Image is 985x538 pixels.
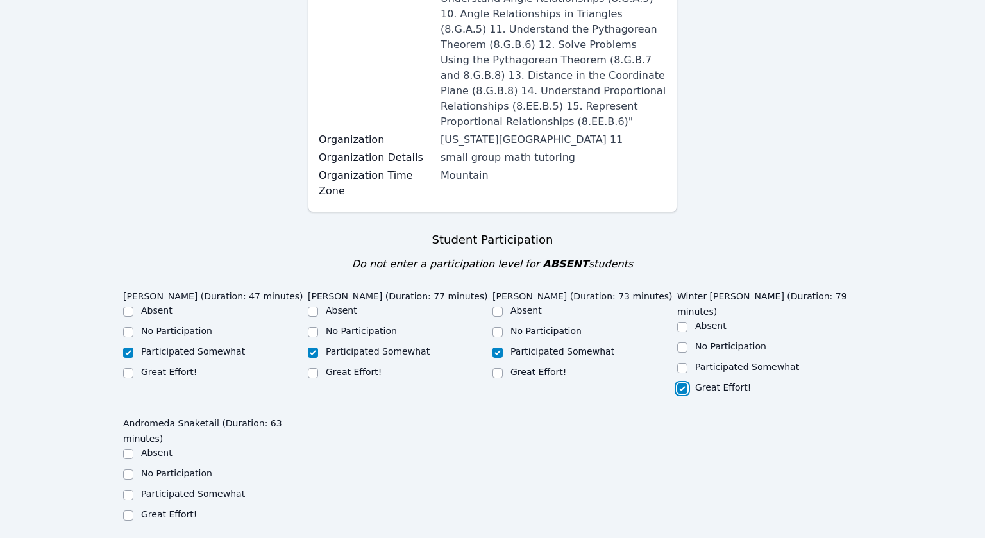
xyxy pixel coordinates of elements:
span: ABSENT [543,258,588,270]
label: Participated Somewhat [141,346,245,357]
label: Absent [510,305,542,315]
label: No Participation [510,326,582,336]
label: Participated Somewhat [326,346,430,357]
label: Participated Somewhat [695,362,799,372]
legend: [PERSON_NAME] (Duration: 77 minutes) [308,285,488,304]
label: Participated Somewhat [141,489,245,499]
label: Great Effort! [326,367,382,377]
label: Organization Time Zone [319,168,433,199]
label: Organization [319,132,433,147]
label: Absent [141,305,173,315]
label: Organization Details [319,150,433,165]
div: Mountain [441,168,666,183]
legend: Winter [PERSON_NAME] (Duration: 79 minutes) [677,285,862,319]
label: No Participation [141,468,212,478]
div: small group math tutoring [441,150,666,165]
legend: [PERSON_NAME] (Duration: 73 minutes) [492,285,673,304]
label: No Participation [695,341,766,351]
legend: [PERSON_NAME] (Duration: 47 minutes) [123,285,303,304]
div: Do not enter a participation level for students [123,256,862,272]
label: Great Effort! [695,382,751,392]
label: No Participation [326,326,397,336]
label: No Participation [141,326,212,336]
div: [US_STATE][GEOGRAPHIC_DATA] 11 [441,132,666,147]
label: Great Effort! [141,367,197,377]
label: Participated Somewhat [510,346,614,357]
label: Great Effort! [510,367,566,377]
label: Absent [695,321,727,331]
label: Great Effort! [141,509,197,519]
h3: Student Participation [123,231,862,249]
legend: Andromeda Snaketail (Duration: 63 minutes) [123,412,308,446]
label: Absent [326,305,357,315]
label: Absent [141,448,173,458]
